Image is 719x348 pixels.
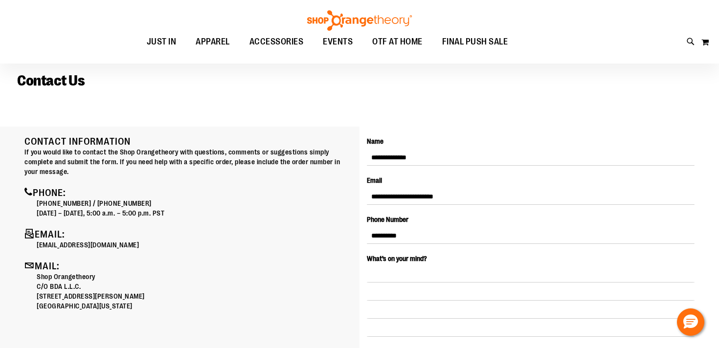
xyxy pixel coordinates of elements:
[37,282,352,291] p: C/O BDA L.L.C.
[442,31,508,53] span: FINAL PUSH SALE
[37,208,352,218] p: [DATE] – [DATE], 5:00 a.m. – 5:00 p.m. PST
[37,291,352,301] p: [STREET_ADDRESS][PERSON_NAME]
[147,31,177,53] span: JUST IN
[313,31,362,53] a: EVENTS
[24,136,352,147] h4: Contact Information
[367,255,427,262] span: What’s on your mind?
[367,176,382,184] span: Email
[24,260,352,272] h4: Mail:
[24,147,352,176] p: If you would like to contact the Shop Orangetheory with questions, comments or suggestions simply...
[367,216,408,223] span: Phone Number
[372,31,423,53] span: OTF AT HOME
[196,31,230,53] span: APPAREL
[362,31,432,53] a: OTF AT HOME
[24,186,352,198] h4: Phone:
[37,240,352,250] p: [EMAIL_ADDRESS][DOMAIN_NAME]
[367,137,383,145] span: Name
[17,72,85,89] span: Contact Us
[249,31,304,53] span: ACCESSORIES
[37,198,352,208] p: [PHONE_NUMBER] / [PHONE_NUMBER]
[240,31,314,53] a: ACCESSORIES
[306,10,413,31] img: Shop Orangetheory
[186,31,240,53] a: APPAREL
[677,308,704,336] button: Hello, have a question? Let’s chat.
[137,31,186,53] a: JUST IN
[323,31,353,53] span: EVENTS
[24,228,352,240] h4: Email:
[432,31,518,53] a: FINAL PUSH SALE
[37,301,352,311] p: [GEOGRAPHIC_DATA][US_STATE]
[37,272,352,282] p: Shop Orangetheory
